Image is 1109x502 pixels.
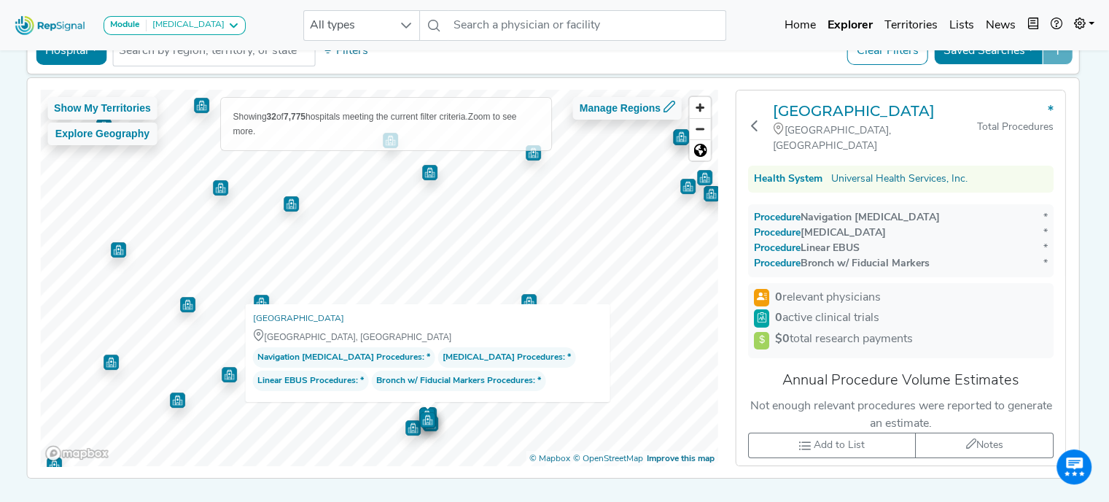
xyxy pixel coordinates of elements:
[233,112,517,136] span: Zoom to see more.
[421,413,436,428] div: Map marker
[977,120,1054,135] div: Total Procedures
[375,374,532,388] span: Bronch w/ Fiducial Markers Procedures
[318,39,372,63] button: Filters
[104,355,119,370] div: Map marker
[180,297,195,312] div: Map marker
[267,112,276,122] b: 32
[420,407,435,422] div: Map marker
[748,398,1054,433] div: Not enough relevant procedures were reported to generate an estimate.
[44,445,109,462] a: Mapbox logo
[521,294,537,309] div: Map marker
[111,242,126,258] div: Map marker
[674,129,689,144] div: Map marker
[690,97,711,118] button: Zoom in
[690,140,711,161] span: Reset zoom
[119,42,308,60] input: Search by region, territory, or state
[252,312,343,326] a: [GEOGRAPHIC_DATA]
[104,16,246,35] button: Module[MEDICAL_DATA]
[690,139,711,161] button: Reset bearing to north
[194,98,209,113] div: Map marker
[222,367,237,382] div: Map marker
[36,37,106,65] button: Hospital
[822,11,879,40] a: Explorer
[526,145,541,161] div: Map marker
[680,179,696,194] div: Map marker
[690,119,711,139] span: Zoom out
[768,243,801,254] span: Procedure
[775,289,881,306] span: relevant physicians
[879,11,943,40] a: Territories
[257,374,355,388] span: Linear EBUS Procedures
[704,186,719,201] div: Map marker
[980,11,1022,40] a: News
[1022,11,1045,40] button: Intel Book
[47,457,62,473] div: Map marker
[690,118,711,139] button: Zoom out
[419,412,435,427] div: Map marker
[233,112,468,122] span: Showing of hospitals meeting the current filter criteria.
[304,11,392,40] span: All types
[47,97,157,120] button: Show My Territories
[748,370,1054,392] div: Annual Procedure Volume Estimates
[419,408,435,423] div: Map marker
[775,333,913,345] span: total research payments
[647,455,715,463] a: Map feedback
[775,333,790,345] strong: $0
[673,130,688,145] div: Map marker
[814,438,865,453] span: Add to List
[773,123,977,154] div: [GEOGRAPHIC_DATA], [GEOGRAPHIC_DATA]
[284,196,299,212] div: Map marker
[405,420,421,436] div: Map marker
[697,170,712,185] div: Map marker
[422,165,437,180] div: Map marker
[254,295,269,310] div: Map marker
[110,20,140,29] strong: Module
[47,123,157,145] button: Explore Geography
[754,225,886,241] div: [MEDICAL_DATA]
[754,171,822,187] div: Health System
[442,350,562,365] span: [MEDICAL_DATA] Procedures
[914,433,1053,458] button: Notes
[934,37,1043,65] button: Saved Searches
[768,228,801,239] span: Procedure
[257,350,421,365] span: Navigation [MEDICAL_DATA] Procedures
[748,433,915,458] button: Add to List
[748,433,1054,458] div: toolbar
[147,20,225,31] div: [MEDICAL_DATA]
[529,455,570,463] a: Mapbox
[831,171,968,187] a: Universal Health Services, Inc.
[768,258,801,269] span: Procedure
[754,210,940,225] div: Navigation [MEDICAL_DATA]
[421,407,437,422] div: Map marker
[423,416,438,431] div: Map marker
[768,212,801,223] span: Procedure
[573,455,643,463] a: OpenStreetMap
[170,393,185,408] div: Map marker
[775,312,782,324] strong: 0
[284,112,306,122] b: 7,775
[40,90,725,474] canvas: Map
[976,440,1003,451] span: Notes
[754,241,860,256] div: Linear EBUS
[943,11,980,40] a: Lists
[448,10,726,41] input: Search a physician or facility
[775,292,782,304] strong: 0
[754,256,930,271] div: Bronch w/ Fiducial Markers
[847,37,928,65] button: Clear Filters
[213,180,228,196] div: Map marker
[775,309,879,327] span: active clinical trials
[779,11,822,40] a: Home
[773,102,977,120] a: [GEOGRAPHIC_DATA]
[573,97,682,120] button: Manage Regions
[252,329,602,344] div: [GEOGRAPHIC_DATA], [GEOGRAPHIC_DATA]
